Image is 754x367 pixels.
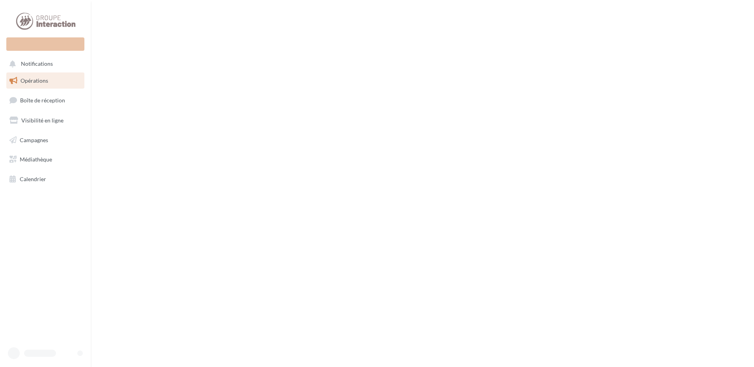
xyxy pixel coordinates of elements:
[20,136,48,143] span: Campagnes
[5,112,86,129] a: Visibilité en ligne
[21,77,48,84] span: Opérations
[21,117,63,124] span: Visibilité en ligne
[5,171,86,187] a: Calendrier
[20,97,65,104] span: Boîte de réception
[5,132,86,148] a: Campagnes
[5,72,86,89] a: Opérations
[20,176,46,182] span: Calendrier
[20,156,52,163] span: Médiathèque
[5,151,86,168] a: Médiathèque
[21,61,53,67] span: Notifications
[6,37,84,51] div: Nouvelle campagne
[5,92,86,109] a: Boîte de réception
